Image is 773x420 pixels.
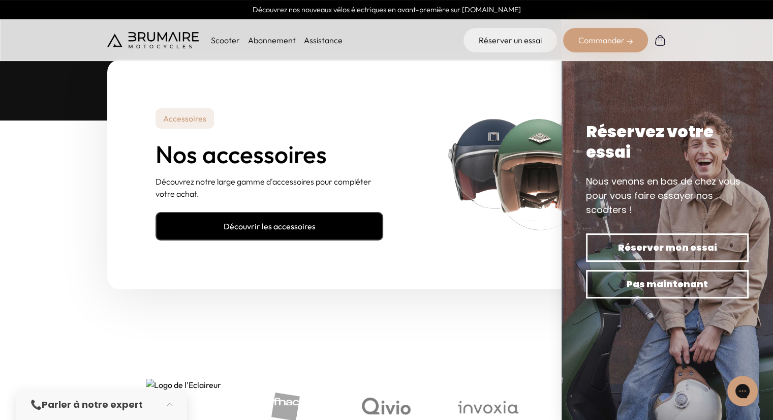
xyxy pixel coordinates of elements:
[107,32,199,48] img: Brumaire Motocycles
[362,395,412,419] img: Logo de Invoxia
[248,35,296,45] a: Abonnement
[304,35,343,45] a: Assistance
[211,34,240,46] p: Scooter
[156,141,383,168] h2: Nos accessoires
[439,395,538,419] img: Logo de Invoxia
[654,34,666,46] img: Panier
[627,39,633,45] img: right-arrow-2.png
[156,212,383,241] a: Découvrir les accessoires
[156,108,214,129] p: Accessoires
[156,175,383,200] p: Découvrez notre large gamme d'accessoires pour compléter votre achat.
[463,28,557,52] a: Réserver un essai
[563,28,648,52] div: Commander
[722,372,763,410] iframe: Gorgias live chat messenger
[447,117,617,231] img: casques.png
